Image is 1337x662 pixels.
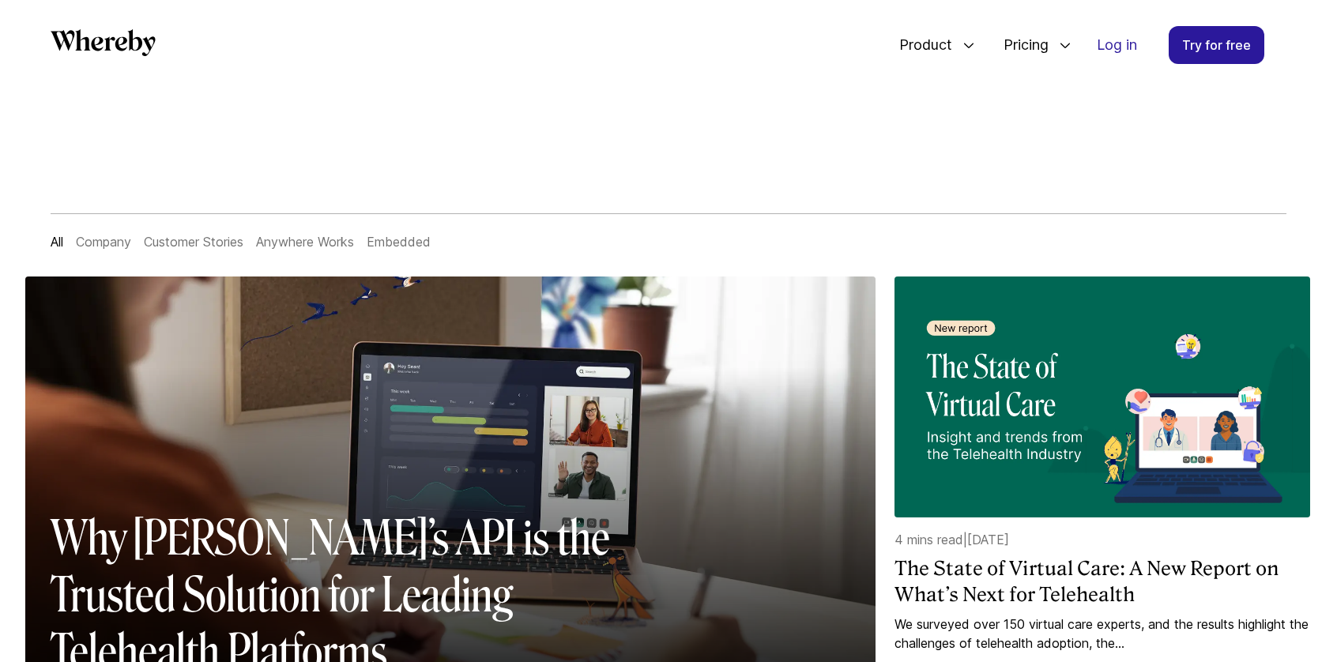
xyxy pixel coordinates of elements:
a: Customer Stories [144,234,243,250]
span: Product [883,19,956,71]
a: Try for free [1169,26,1264,64]
a: The State of Virtual Care: A New Report on What’s Next for Telehealth [894,555,1310,608]
svg: Whereby [51,29,156,56]
p: 4 mins read | [DATE] [894,530,1310,549]
a: All [51,234,63,250]
a: Whereby [51,29,156,62]
a: Log in [1084,27,1150,63]
a: Anywhere Works [256,234,354,250]
a: We surveyed over 150 virtual care experts, and the results highlight the challenges of telehealth... [894,615,1310,653]
a: Embedded [367,234,431,250]
a: Company [76,234,131,250]
span: Pricing [988,19,1053,71]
